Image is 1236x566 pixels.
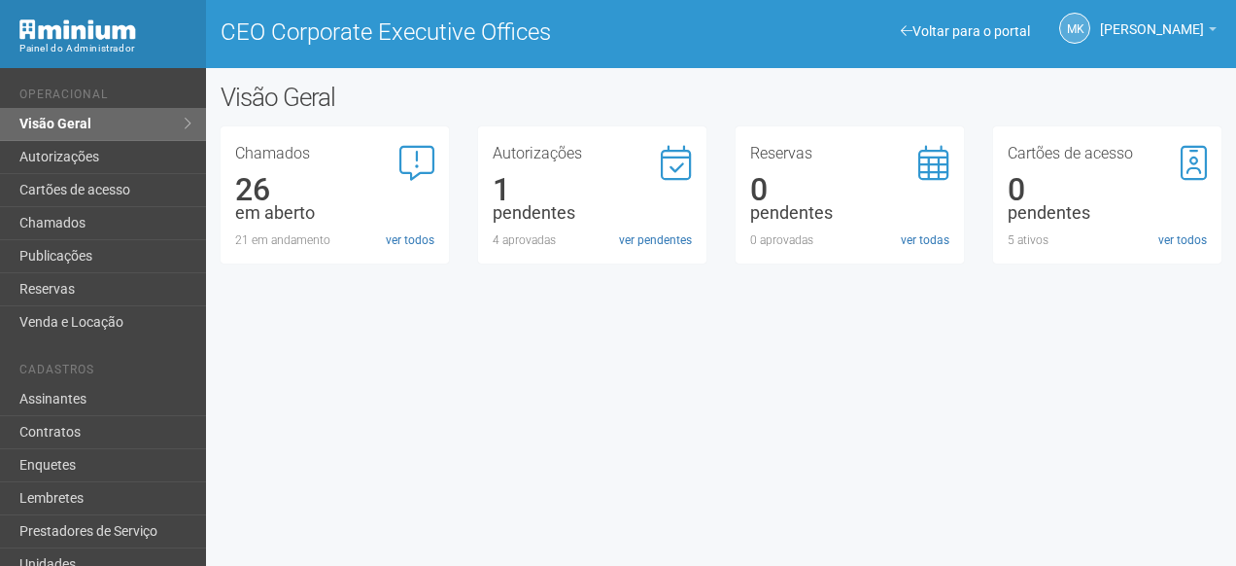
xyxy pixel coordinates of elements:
[235,204,434,222] div: em aberto
[19,40,191,57] div: Painel do Administrador
[1059,13,1090,44] a: MK
[221,83,621,112] h2: Visão Geral
[1008,146,1207,161] h3: Cartões de acesso
[386,231,434,249] a: ver todos
[235,231,434,249] div: 21 em andamento
[1008,181,1207,198] div: 0
[493,181,692,198] div: 1
[1008,231,1207,249] div: 5 ativos
[1100,24,1217,40] a: [PERSON_NAME]
[493,146,692,161] h3: Autorizações
[619,231,692,249] a: ver pendentes
[19,88,191,108] li: Operacional
[235,146,434,161] h3: Chamados
[750,146,949,161] h3: Reservas
[221,19,706,45] h1: CEO Corporate Executive Offices
[1158,231,1207,249] a: ver todos
[750,231,949,249] div: 0 aprovadas
[750,204,949,222] div: pendentes
[1100,3,1204,37] span: Marcela Kunz
[1008,204,1207,222] div: pendentes
[750,181,949,198] div: 0
[901,231,949,249] a: ver todas
[493,231,692,249] div: 4 aprovadas
[493,204,692,222] div: pendentes
[19,19,136,40] img: Minium
[235,181,434,198] div: 26
[19,363,191,383] li: Cadastros
[901,23,1030,39] a: Voltar para o portal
